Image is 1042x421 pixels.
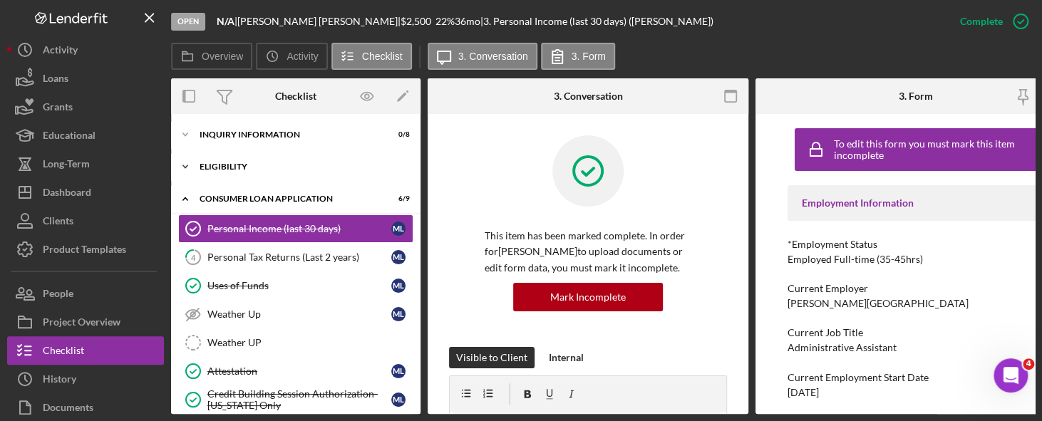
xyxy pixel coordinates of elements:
div: Recent message [29,204,256,219]
div: Visible to Client [456,347,527,368]
div: Checklist [43,336,84,368]
div: M L [391,364,406,378]
button: Visible to Client [449,347,535,368]
div: Grants [43,93,73,125]
div: | 3. Personal Income (last 30 days) ([PERSON_NAME]) [480,16,713,27]
button: Checklist [331,43,412,70]
button: Checklist [7,336,164,365]
a: AttestationML [178,357,413,385]
button: Dashboard [7,178,164,207]
div: Mark Incomplete [550,283,626,311]
button: Activity [7,36,164,64]
a: Personal Income (last 30 days)ML [178,214,413,243]
div: [PERSON_NAME] [PERSON_NAME] | [237,16,401,27]
div: 3. Conversation [554,90,623,102]
span: $2,500 [401,15,431,27]
a: Uses of FundsML [178,271,413,300]
div: | [217,16,237,27]
div: M L [391,393,406,407]
div: Consumer Loan Application [200,194,374,203]
div: M L [391,250,406,264]
div: M L [391,279,406,293]
a: Credit Building Session Authorization- [US_STATE] OnlyML [178,385,413,414]
div: Administrative Assistant [788,342,897,353]
p: Hi [PERSON_NAME] 👋 [29,101,257,150]
button: Complete [946,7,1035,36]
div: Personal Tax Returns (Last 2 years) [207,251,391,263]
div: Loans [43,64,68,96]
img: Profile image for Christina [207,23,235,51]
div: Educational [43,121,96,153]
button: Educational [7,121,164,150]
div: 36 mo [455,16,480,27]
div: Personal Income (last 30 days) [207,223,391,234]
div: Employment Information [802,197,1030,209]
div: Weather UP [207,337,413,348]
b: N/A [217,15,234,27]
div: [DATE] [788,387,819,398]
div: [PERSON_NAME][GEOGRAPHIC_DATA] [788,298,969,309]
div: M L [391,222,406,236]
a: Weather UP [178,328,413,357]
div: Open [171,13,205,31]
div: Complete [960,7,1003,36]
div: 22 % [435,16,455,27]
button: Loans [7,64,164,93]
div: Inquiry Information [200,130,374,139]
button: Mark Incomplete [513,283,663,311]
div: 6 / 9 [384,194,410,203]
img: Profile image for Christina [29,225,58,254]
div: Internal [549,347,584,368]
button: Internal [542,347,591,368]
div: Product Templates [43,235,126,267]
div: Clients [43,207,73,239]
button: 3. Form [541,43,615,70]
button: Product Templates [7,235,164,264]
div: Checklist [275,90,316,102]
div: [PERSON_NAME] [63,239,146,254]
span: Help [226,311,249,321]
button: Grants [7,93,164,121]
span: Messages [118,311,167,321]
button: Messages [95,276,190,333]
div: Uses of Funds [207,280,391,291]
div: Close [245,23,271,48]
button: Project Overview [7,308,164,336]
a: Weather UpML [178,300,413,328]
div: History [43,365,76,397]
a: 4Personal Tax Returns (Last 2 years)ML [178,243,413,271]
img: logo [29,27,51,50]
div: Recent messageProfile image for ChristinaHi [PERSON_NAME], Thank you for your patience as our tea... [14,192,271,266]
div: Profile image for ChristinaHi [PERSON_NAME], Thank you for your patience as our team looked into ... [15,213,270,266]
div: • 12h ago [149,239,195,254]
button: People [7,279,164,308]
p: This item has been marked complete. In order for [PERSON_NAME] to upload documents or edit form d... [485,228,691,276]
button: Clients [7,207,164,235]
img: Profile image for Allison [180,23,208,51]
button: Overview [171,43,252,70]
label: 3. Form [572,51,606,62]
div: Credit Building Session Authorization- [US_STATE] Only [207,388,391,411]
div: 3. Form [899,90,933,102]
div: To edit this form you must mark this item incomplete [834,138,1033,161]
button: 3. Conversation [428,43,537,70]
button: History [7,365,164,393]
div: Employed Full-time (35-45hrs) [788,254,923,265]
div: M L [391,307,406,321]
button: Long-Term [7,150,164,178]
div: Long-Term [43,150,90,182]
div: Project Overview [43,308,120,340]
span: Home [31,311,63,321]
div: Attestation [207,365,391,377]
